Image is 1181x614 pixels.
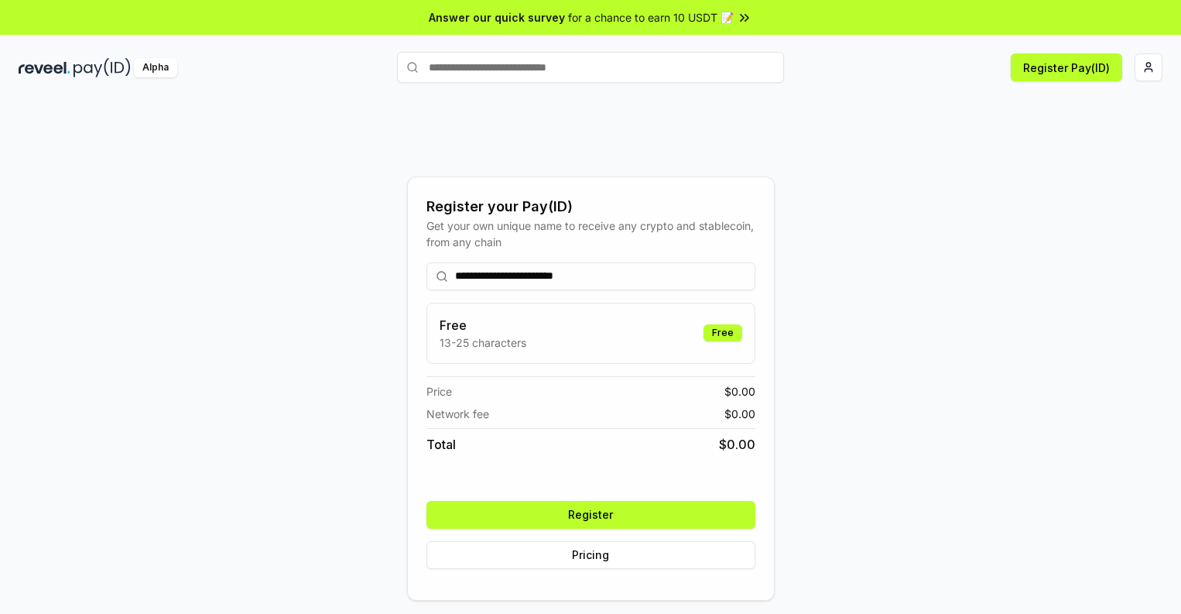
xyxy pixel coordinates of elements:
[426,435,456,454] span: Total
[426,383,452,400] span: Price
[426,196,755,218] div: Register your Pay(ID)
[426,541,755,569] button: Pricing
[703,324,742,341] div: Free
[426,406,489,422] span: Network fee
[429,9,565,26] span: Answer our quick survey
[724,406,755,422] span: $ 0.00
[134,58,177,77] div: Alpha
[19,58,70,77] img: reveel_dark
[426,501,755,529] button: Register
[724,383,755,400] span: $ 0.00
[74,58,131,77] img: pay_id
[440,334,526,351] p: 13-25 characters
[719,435,755,454] span: $ 0.00
[1011,53,1122,81] button: Register Pay(ID)
[440,316,526,334] h3: Free
[426,218,755,250] div: Get your own unique name to receive any crypto and stablecoin, from any chain
[568,9,734,26] span: for a chance to earn 10 USDT 📝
